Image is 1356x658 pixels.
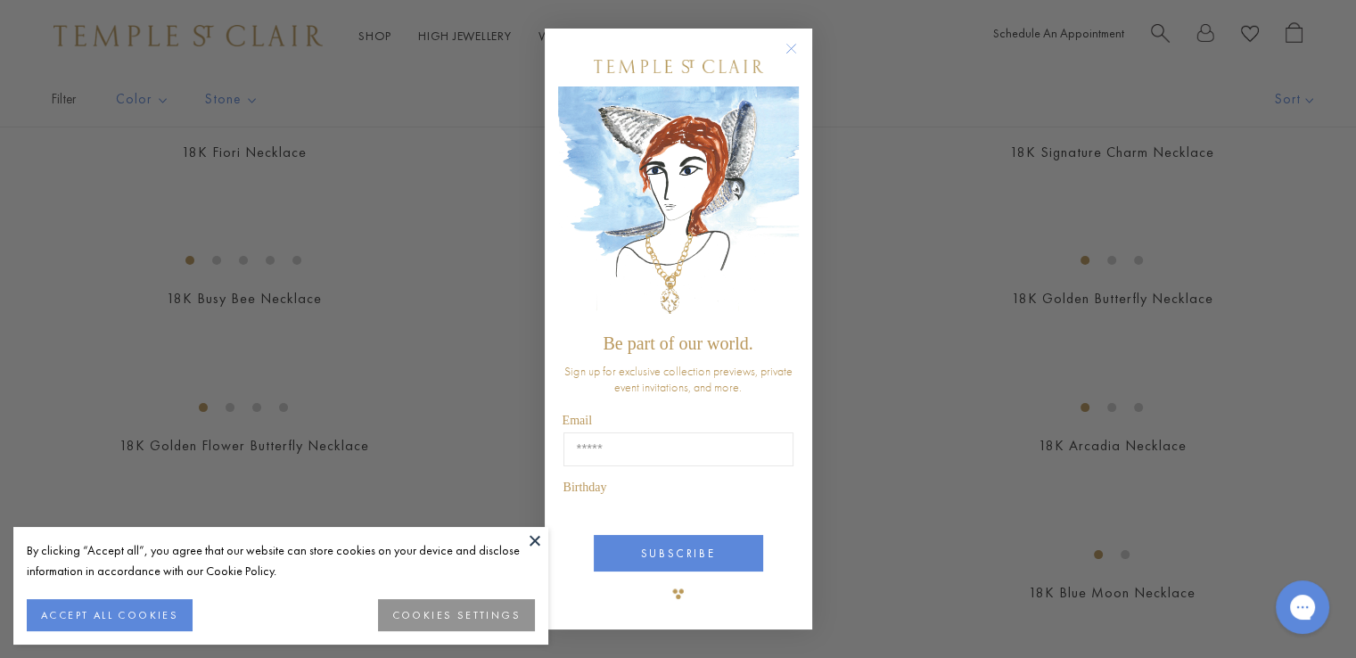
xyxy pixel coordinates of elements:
[378,599,535,631] button: COOKIES SETTINGS
[564,363,793,395] span: Sign up for exclusive collection previews, private event invitations, and more.
[563,481,607,494] span: Birthday
[661,576,696,612] img: TSC
[789,46,811,69] button: Close dialog
[603,333,752,353] span: Be part of our world.
[594,535,763,572] button: SUBSCRIBE
[1267,574,1338,640] iframe: Gorgias live chat messenger
[594,60,763,73] img: Temple St. Clair
[563,414,592,427] span: Email
[563,432,793,466] input: Email
[558,86,799,325] img: c4a9eb12-d91a-4d4a-8ee0-386386f4f338.jpeg
[27,540,535,581] div: By clicking “Accept all”, you agree that our website can store cookies on your device and disclos...
[27,599,193,631] button: ACCEPT ALL COOKIES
